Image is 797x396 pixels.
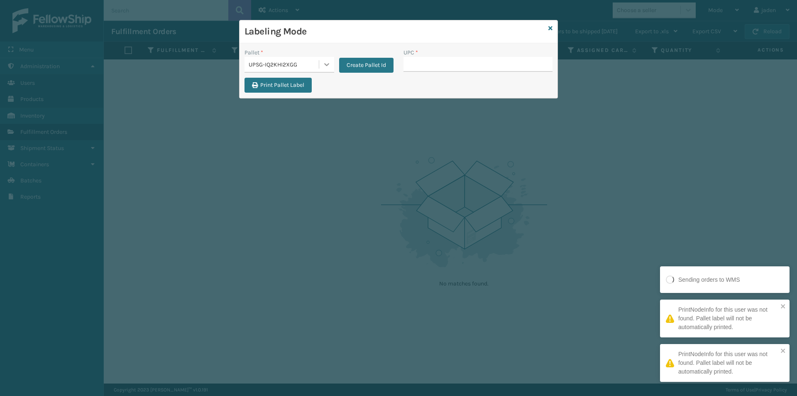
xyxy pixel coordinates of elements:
[678,275,740,284] div: Sending orders to WMS
[244,48,263,57] label: Pallet
[244,25,545,38] h3: Labeling Mode
[339,58,394,73] button: Create Pallet Id
[244,78,312,93] button: Print Pallet Label
[249,60,320,69] div: UPSG-IQ2KHI2XGG
[403,48,418,57] label: UPC
[678,350,778,376] div: PrintNodeInfo for this user was not found. Pallet label will not be automatically printed.
[780,347,786,355] button: close
[780,303,786,311] button: close
[678,305,778,332] div: PrintNodeInfo for this user was not found. Pallet label will not be automatically printed.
